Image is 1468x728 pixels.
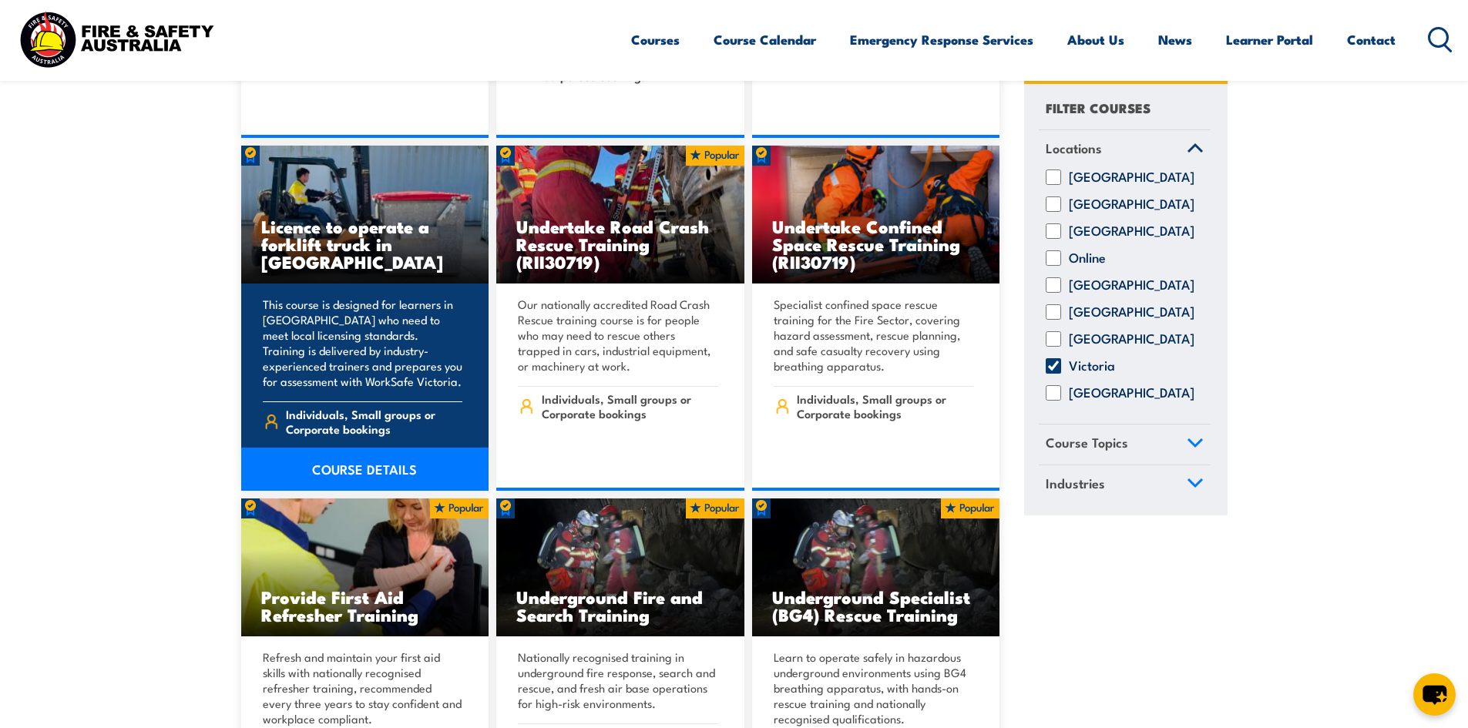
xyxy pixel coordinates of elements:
[496,146,744,284] a: Undertake Road Crash Rescue Training (RII30719)
[714,19,816,60] a: Course Calendar
[752,498,1000,637] a: Underground Specialist (BG4) Rescue Training
[516,217,724,270] h3: Undertake Road Crash Rescue Training (RII30719)
[241,498,489,637] img: Provide First Aid (Blended Learning)
[516,588,724,623] h3: Underground Fire and Search Training
[1067,19,1124,60] a: About Us
[261,217,469,270] h3: Licence to operate a forklift truck in [GEOGRAPHIC_DATA]
[1069,278,1194,294] label: [GEOGRAPHIC_DATA]
[1069,251,1106,267] label: Online
[261,588,469,623] h3: Provide First Aid Refresher Training
[241,146,489,284] a: Licence to operate a forklift truck in [GEOGRAPHIC_DATA]
[1046,473,1105,494] span: Industries
[1226,19,1313,60] a: Learner Portal
[542,54,718,83] span: Individuals, Small groups or Corporate bookings
[241,498,489,637] a: Provide First Aid Refresher Training
[752,146,1000,284] a: Undertake Confined Space Rescue Training (RII30719)
[774,297,974,374] p: Specialist confined space rescue training for the Fire Sector, covering hazard assessment, rescue...
[1069,305,1194,320] label: [GEOGRAPHIC_DATA]
[1046,97,1151,118] h4: FILTER COURSES
[772,217,980,270] h3: Undertake Confined Space Rescue Training (RII30719)
[1413,673,1456,716] button: chat-button
[1069,197,1194,213] label: [GEOGRAPHIC_DATA]
[774,649,974,726] p: Learn to operate safely in hazardous underground environments using BG4 breathing apparatus, with...
[286,407,462,436] span: Individuals, Small groups or Corporate bookings
[241,448,489,491] a: COURSE DETAILS
[496,498,744,637] a: Underground Fire and Search Training
[631,19,680,60] a: Courses
[1069,386,1194,401] label: [GEOGRAPHIC_DATA]
[1039,425,1211,465] a: Course Topics
[797,391,973,421] span: Individuals, Small groups or Corporate bookings
[496,146,744,284] img: Road Crash Rescue Training
[542,391,718,421] span: Individuals, Small groups or Corporate bookings
[1046,433,1128,454] span: Course Topics
[1069,332,1194,347] label: [GEOGRAPHIC_DATA]
[772,588,980,623] h3: Underground Specialist (BG4) Rescue Training
[241,146,489,284] img: Licence to operate a forklift truck Training
[496,498,744,637] img: Underground mine rescue
[1039,465,1211,505] a: Industries
[518,649,718,711] p: Nationally recognised training in underground fire response, search and rescue, and fresh air bas...
[752,146,1000,284] img: Undertake Confined Space Rescue Training (non Fire-Sector) (2)
[1039,130,1211,170] a: Locations
[1158,19,1192,60] a: News
[1347,19,1396,60] a: Contact
[752,498,1000,637] img: Underground mine rescue
[1069,224,1194,240] label: [GEOGRAPHIC_DATA]
[850,19,1033,60] a: Emergency Response Services
[1046,138,1102,159] span: Locations
[263,649,463,726] p: Refresh and maintain your first aid skills with nationally recognised refresher training, recomme...
[518,297,718,374] p: Our nationally accredited Road Crash Rescue training course is for people who may need to rescue ...
[263,297,463,389] p: This course is designed for learners in [GEOGRAPHIC_DATA] who need to meet local licensing standa...
[1069,170,1194,186] label: [GEOGRAPHIC_DATA]
[1069,359,1115,374] label: Victoria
